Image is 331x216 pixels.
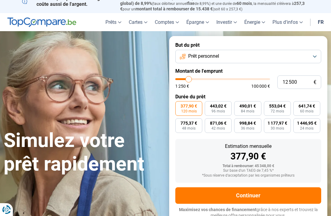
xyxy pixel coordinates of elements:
span: 775,37 € [181,121,197,125]
label: Montant de l'emprunt [175,68,321,74]
a: Épargne [183,13,213,31]
span: 24 mois [300,126,314,130]
a: Comptes [151,13,183,31]
a: Énergie [241,13,269,31]
div: *Sous réserve d'acceptation par les organismes prêteurs [180,174,316,178]
a: Prêts [102,13,125,31]
div: Estimation mensuelle [180,144,316,149]
span: € [314,80,316,85]
span: 72 mois [271,109,284,113]
span: 998,84 € [239,121,256,125]
span: 1 446,95 € [297,121,317,125]
label: But du prêt [175,42,321,48]
span: 641,74 € [299,104,315,108]
span: montant total à rembourser de 15.438 € [135,6,213,11]
span: 443,02 € [210,104,226,108]
label: Durée du prêt [175,94,321,100]
a: Plus d'infos [269,13,306,31]
span: 96 mois [211,109,225,113]
span: 60 mois [237,1,252,6]
span: 36 mois [241,126,254,130]
span: 553,04 € [269,104,286,108]
span: 60 mois [300,109,314,113]
span: 84 mois [241,109,254,113]
span: 1 250 € [175,84,189,88]
a: fr [314,13,327,31]
button: Prêt personnel [175,50,321,63]
div: Sur base d'un TAEG de 7,45 %* [180,169,316,173]
button: Continuer [175,187,321,204]
span: 490,01 € [239,104,256,108]
span: 257,3 € [120,1,305,11]
span: 48 mois [182,126,196,130]
div: 377,90 € [180,152,316,161]
h1: Simulez votre prêt rapidement [4,129,162,176]
span: 30 mois [271,126,284,130]
span: fixe [187,1,195,6]
span: 377,90 € [181,104,197,108]
a: Investir [213,13,241,31]
span: Prêt personnel [188,53,219,60]
img: TopCompare [7,17,76,27]
span: Maximisez vos chances de financement [179,207,257,212]
span: 871,06 € [210,121,226,125]
a: Cartes [125,13,151,31]
span: 1 177,97 € [268,121,287,125]
span: 120 mois [181,109,197,113]
span: 42 mois [211,126,225,130]
div: Total à rembourser: 45 348,00 € [180,164,316,168]
span: 100 000 € [251,84,270,88]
